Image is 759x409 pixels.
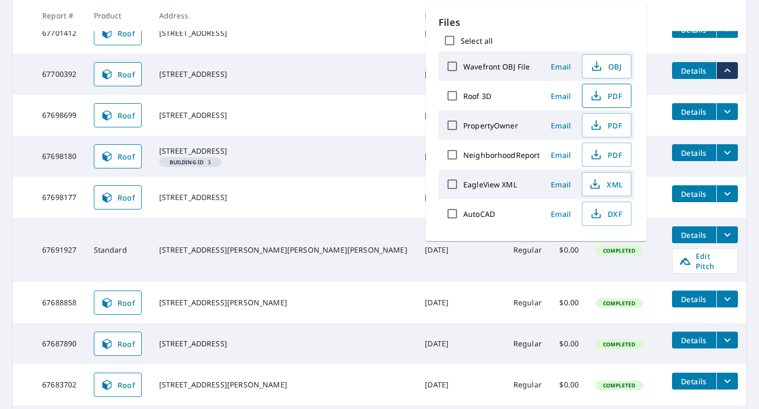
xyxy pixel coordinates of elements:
p: Files [439,15,634,29]
td: 67698180 [34,136,85,177]
span: Email [548,179,573,189]
td: [DATE] [416,364,457,405]
div: [STREET_ADDRESS] [159,110,408,121]
span: Roof [101,296,135,309]
button: filesDropdownBtn-67687890 [716,332,738,348]
td: Regular [505,364,551,405]
label: Select all [461,36,493,46]
span: Email [548,121,573,131]
button: DXF [582,202,631,226]
button: detailsBtn-67687890 [672,332,716,348]
span: Completed [597,247,641,254]
span: Roof [101,378,135,391]
button: Email [544,58,578,75]
span: Email [548,150,573,160]
button: detailsBtn-67698177 [672,185,716,202]
button: XML [582,172,631,196]
span: PDF [589,89,622,102]
label: EagleView XML [463,179,517,189]
button: detailsBtn-67698699 [672,103,716,120]
a: Roof [94,291,142,315]
td: Standard [85,218,151,282]
div: [STREET_ADDRESS] [159,28,408,38]
span: Details [678,230,710,240]
td: $0.00 [551,218,587,282]
label: PropertyOwner [463,121,518,131]
td: 67698699 [34,95,85,136]
button: filesDropdownBtn-67683702 [716,373,738,390]
button: detailsBtn-67700392 [672,62,716,79]
span: DXF [589,207,622,220]
span: Details [678,294,710,304]
button: Email [544,147,578,163]
button: filesDropdownBtn-67698180 [716,144,738,161]
td: [DATE] [416,54,457,95]
button: filesDropdownBtn-67688858 [716,291,738,307]
div: [STREET_ADDRESS] [159,192,408,203]
td: 67698177 [34,177,85,218]
span: Email [548,209,573,219]
td: [DATE] [416,136,457,177]
td: [DATE] [416,177,457,218]
td: 67688858 [34,282,85,323]
td: [DATE] [416,218,457,282]
span: XML [589,178,622,191]
a: Edit Pitch [672,248,738,274]
label: Wavefront OBJ File [463,62,530,72]
span: Details [678,189,710,199]
button: Email [544,206,578,222]
a: Roof [94,144,142,168]
td: $0.00 [551,364,587,405]
span: Details [678,335,710,345]
td: Regular [505,218,551,282]
div: [STREET_ADDRESS][PERSON_NAME][PERSON_NAME][PERSON_NAME] [159,245,408,255]
button: PDF [582,84,631,108]
button: filesDropdownBtn-67698699 [716,103,738,120]
span: Completed [597,382,641,389]
label: Roof 3D [463,91,491,101]
div: [STREET_ADDRESS][PERSON_NAME] [159,380,408,390]
span: PDF [589,119,622,132]
span: Completed [597,341,641,348]
span: OBJ [589,60,622,73]
td: [DATE] [416,323,457,364]
a: Roof [94,62,142,86]
span: Roof [101,150,135,163]
button: filesDropdownBtn-67691927 [716,226,738,243]
td: 67701412 [34,13,85,54]
label: NeighborhoodReport [463,150,540,160]
button: Email [544,176,578,193]
span: Details [678,66,710,76]
button: Email [544,117,578,134]
button: detailsBtn-67688858 [672,291,716,307]
a: Roof [94,21,142,45]
a: Roof [94,332,142,356]
button: Email [544,88,578,104]
label: AutoCAD [463,209,495,219]
td: [DATE] [416,95,457,136]
td: 67683702 [34,364,85,405]
span: Roof [101,109,135,122]
span: Email [548,91,573,101]
div: [STREET_ADDRESS][PERSON_NAME] [159,297,408,308]
div: [STREET_ADDRESS] [159,146,408,156]
button: OBJ [582,54,631,78]
button: filesDropdownBtn-67700392 [716,62,738,79]
span: Details [678,376,710,386]
td: [DATE] [416,13,457,54]
em: Building ID [170,159,204,165]
td: Regular [505,282,551,323]
span: Roof [101,68,135,81]
td: Regular [505,323,551,364]
a: Roof [94,185,142,210]
button: PDF [582,113,631,137]
td: 67691927 [34,218,85,282]
td: 67700392 [34,54,85,95]
span: Edit Pitch [679,251,731,271]
span: PDF [589,148,622,161]
span: Email [548,62,573,72]
span: 3 [163,159,218,165]
td: [DATE] [416,282,457,323]
span: Roof [101,337,135,350]
button: detailsBtn-67683702 [672,373,716,390]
